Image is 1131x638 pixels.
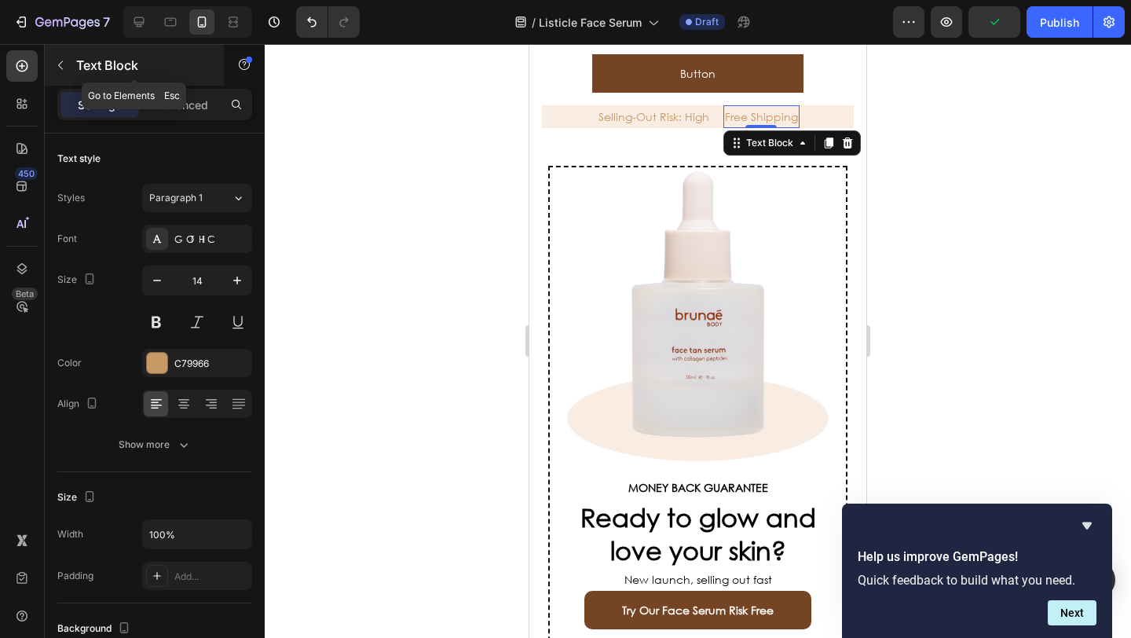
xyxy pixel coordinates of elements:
div: Padding [57,569,93,583]
button: Hide survey [1078,516,1096,535]
div: Help us improve GemPages! [858,516,1096,625]
p: Quick feedback to build what you need. [858,573,1096,588]
div: Size [57,487,99,508]
div: Show more [119,437,192,453]
div: Size [57,269,99,291]
button: Publish [1027,6,1093,38]
div: Color [57,356,82,370]
input: Auto [143,520,251,548]
span: Draft [695,15,719,29]
div: GOTHIC [174,233,248,247]
div: Text style [57,152,101,166]
button: Show more [57,431,252,459]
p: Join 150,000 + glowing women [99,590,313,624]
span: Paragraph 1 [149,191,203,205]
p: Advanced [155,97,208,113]
p: 7 [103,13,110,31]
div: Add... [174,570,248,584]
div: C79966 [174,357,248,371]
div: Font [57,232,77,246]
p: Settings [78,97,122,113]
div: Publish [1040,14,1079,31]
button: Next question [1048,600,1096,625]
span: / [532,14,536,31]
button: Paragraph 1 [142,184,252,212]
h2: Help us improve GemPages! [858,548,1096,566]
span: Listicle Face Serum [539,14,642,31]
p: Text Block [76,56,210,75]
div: 450 [15,167,38,180]
div: Undo/Redo [296,6,360,38]
div: Beta [12,288,38,300]
iframe: Design area [529,44,866,638]
button: 7 [6,6,117,38]
div: Styles [57,191,85,205]
div: Width [57,527,83,541]
div: Align [57,394,101,415]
